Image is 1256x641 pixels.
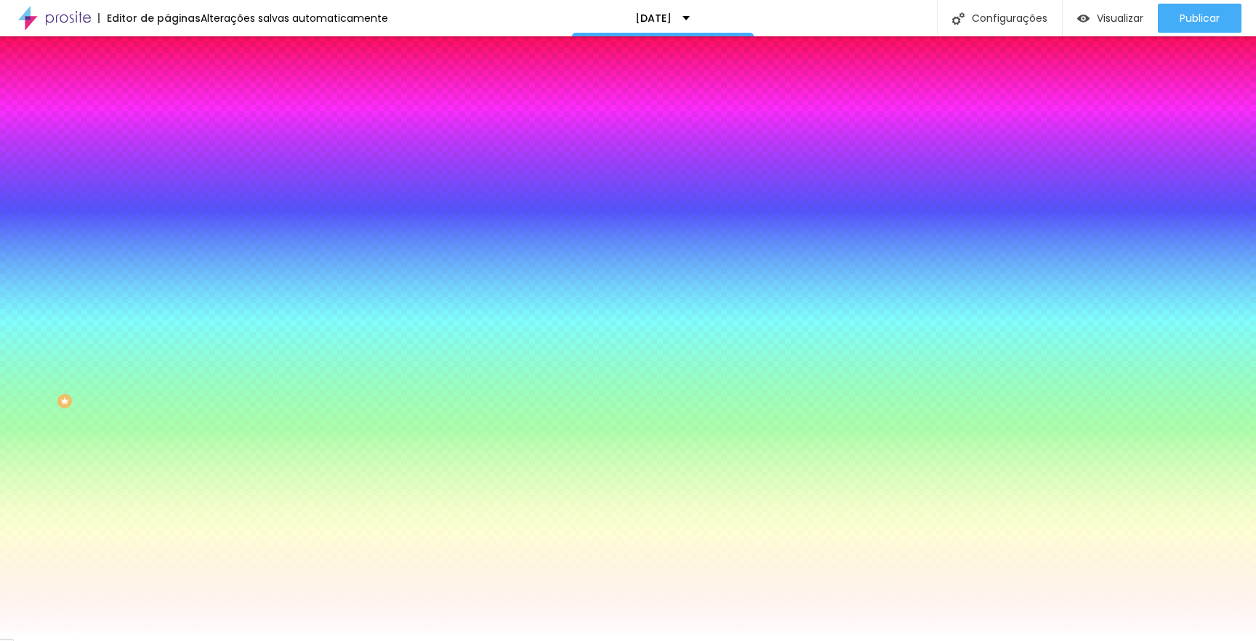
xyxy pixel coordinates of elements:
[952,12,965,25] img: Icone
[1077,12,1090,25] img: view-1.svg
[98,13,201,23] div: Editor de páginas
[1158,4,1241,33] button: Publicar
[1097,12,1143,24] span: Visualizar
[1180,12,1220,24] span: Publicar
[635,13,672,23] p: [DATE]
[201,13,388,23] div: Alterações salvas automaticamente
[1063,4,1158,33] button: Visualizar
